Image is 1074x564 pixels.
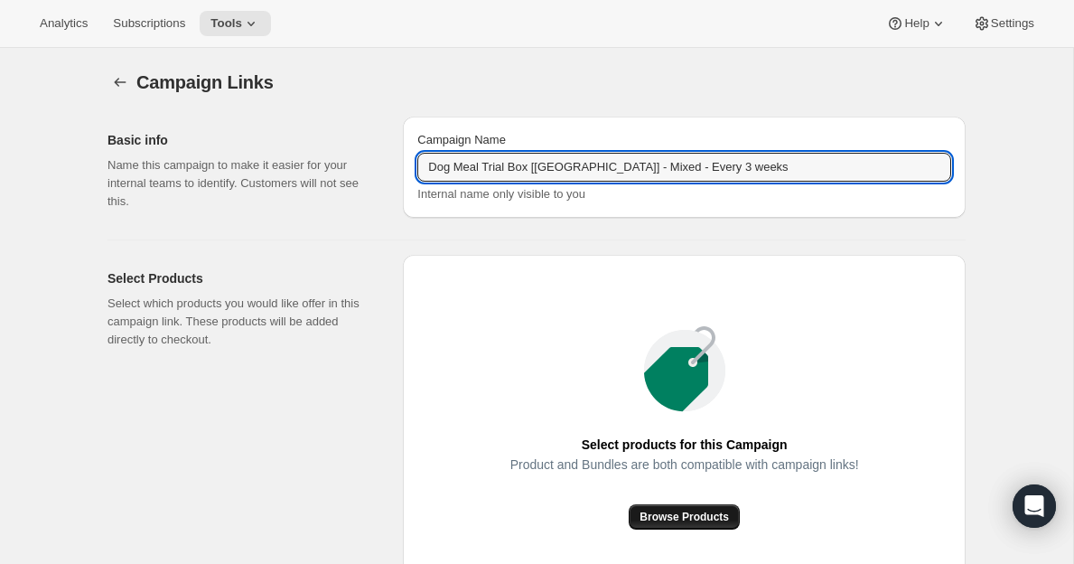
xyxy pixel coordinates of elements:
[510,452,859,477] span: Product and Bundles are both compatible with campaign links!
[107,131,374,149] h2: Basic info
[417,153,951,182] input: Example: Seasonal campaign
[904,16,929,31] span: Help
[40,16,88,31] span: Analytics
[962,11,1045,36] button: Settings
[582,432,788,457] span: Select products for this Campaign
[640,510,729,524] span: Browse Products
[210,16,242,31] span: Tools
[875,11,957,36] button: Help
[629,504,740,530] button: Browse Products
[113,16,185,31] span: Subscriptions
[107,269,374,287] h2: Select Products
[29,11,98,36] button: Analytics
[991,16,1034,31] span: Settings
[136,72,274,92] span: Campaign Links
[417,133,506,146] span: Campaign Name
[1013,484,1056,528] div: Open Intercom Messenger
[107,295,374,349] p: Select which products you would like offer in this campaign link. These products will be added di...
[102,11,196,36] button: Subscriptions
[200,11,271,36] button: Tools
[417,187,585,201] span: Internal name only visible to you
[107,156,374,211] p: Name this campaign to make it easier for your internal teams to identify. Customers will not see ...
